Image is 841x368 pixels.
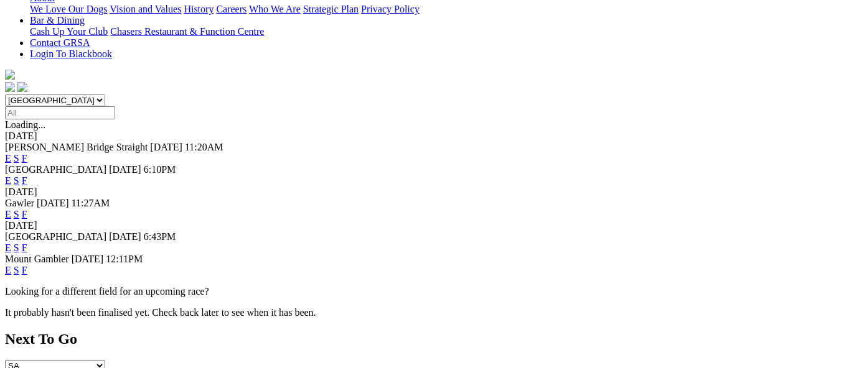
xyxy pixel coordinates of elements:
p: Looking for a different field for an upcoming race? [5,286,836,297]
span: Mount Gambier [5,254,69,264]
a: Bar & Dining [30,15,85,25]
a: Chasers Restaurant & Function Centre [110,26,264,37]
a: F [22,209,27,219]
a: E [5,209,11,219]
div: Bar & Dining [30,26,836,37]
a: Privacy Policy [361,4,420,14]
span: [DATE] [150,142,182,152]
a: S [14,265,19,275]
span: 11:27AM [72,198,110,208]
span: Loading... [5,119,45,130]
span: 11:20AM [185,142,223,152]
div: [DATE] [5,186,836,198]
a: Cash Up Your Club [30,26,108,37]
a: S [14,153,19,163]
a: Login To Blackbook [30,48,112,59]
span: 6:43PM [144,231,176,242]
span: [DATE] [72,254,104,264]
span: [DATE] [109,164,141,175]
input: Select date [5,106,115,119]
img: facebook.svg [5,82,15,92]
a: Who We Are [249,4,301,14]
span: 12:11PM [106,254,143,264]
span: 6:10PM [144,164,176,175]
a: Vision and Values [110,4,181,14]
h2: Next To Go [5,331,836,347]
span: [GEOGRAPHIC_DATA] [5,164,106,175]
div: [DATE] [5,131,836,142]
span: Gawler [5,198,34,208]
a: S [14,175,19,186]
span: [DATE] [37,198,69,208]
span: [GEOGRAPHIC_DATA] [5,231,106,242]
a: Contact GRSA [30,37,90,48]
a: F [22,242,27,253]
a: F [22,153,27,163]
a: E [5,175,11,186]
a: Strategic Plan [303,4,359,14]
partial: It probably hasn't been finalised yet. Check back later to see when it has been. [5,307,316,318]
a: S [14,209,19,219]
a: F [22,175,27,186]
a: We Love Our Dogs [30,4,107,14]
a: S [14,242,19,253]
img: logo-grsa-white.png [5,70,15,80]
a: History [184,4,214,14]
div: About [30,4,836,15]
a: E [5,265,11,275]
a: E [5,153,11,163]
a: E [5,242,11,253]
img: twitter.svg [17,82,27,92]
span: [DATE] [109,231,141,242]
span: [PERSON_NAME] Bridge Straight [5,142,148,152]
a: Careers [216,4,247,14]
a: F [22,265,27,275]
div: [DATE] [5,220,836,231]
